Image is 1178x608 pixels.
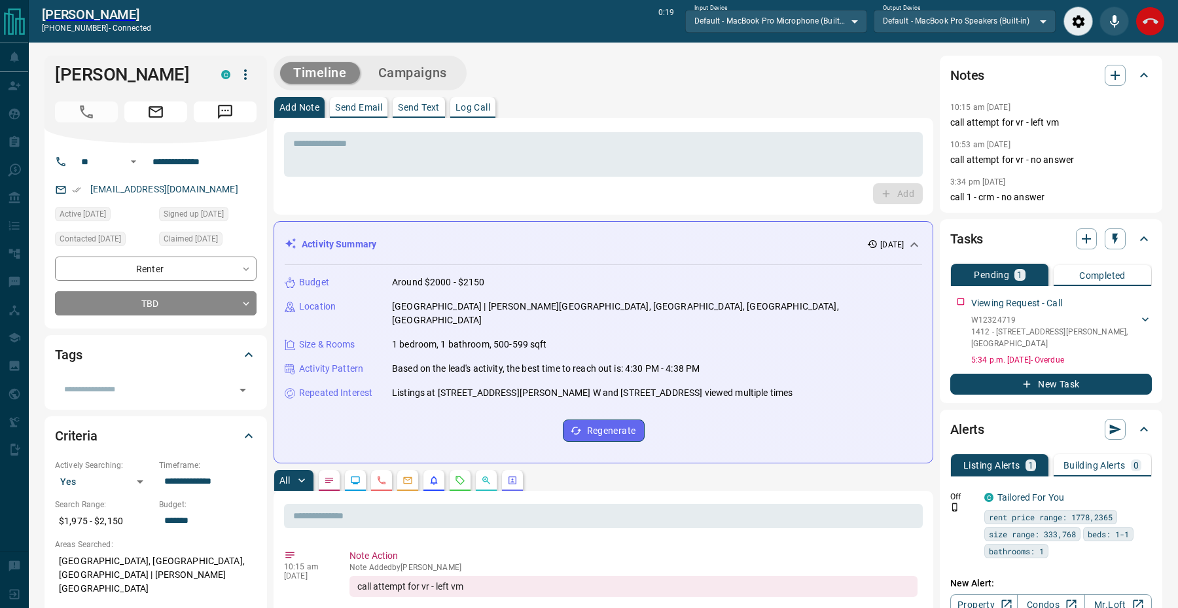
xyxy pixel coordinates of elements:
p: Areas Searched: [55,539,257,550]
h2: Tasks [950,228,983,249]
p: Search Range: [55,499,152,510]
div: Default - MacBook Pro Speakers (Built-in) [874,10,1056,32]
span: Email [124,101,187,122]
div: Renter [55,257,257,281]
h2: Notes [950,65,984,86]
p: Actively Searching: [55,459,152,471]
div: Wed Jul 30 2025 [55,232,152,250]
div: Notes [950,60,1152,91]
p: 1 [1017,270,1022,279]
span: Contacted [DATE] [60,232,121,245]
div: Yes [55,471,152,492]
p: 1412 - [STREET_ADDRESS][PERSON_NAME] , [GEOGRAPHIC_DATA] [971,326,1139,349]
p: Building Alerts [1063,461,1126,470]
div: Default - MacBook Pro Microphone (Built-in) [685,10,867,32]
p: Completed [1079,271,1126,280]
h2: Tags [55,344,82,365]
p: 1 [1028,461,1033,470]
svg: Opportunities [481,475,491,486]
p: call 1 - crm - no answer [950,190,1152,204]
p: 1 bedroom, 1 bathroom, 500-599 sqft [392,338,547,351]
div: Tasks [950,223,1152,255]
p: 10:15 am [284,562,330,571]
div: W123247191412 - [STREET_ADDRESS][PERSON_NAME],[GEOGRAPHIC_DATA] [971,312,1152,352]
p: Listings at [STREET_ADDRESS][PERSON_NAME] W and [STREET_ADDRESS] viewed multiple times [392,386,793,400]
span: connected [113,24,151,33]
p: Send Email [335,103,382,112]
p: Listing Alerts [963,461,1020,470]
label: Input Device [694,4,728,12]
p: $1,975 - $2,150 [55,510,152,532]
div: Wed Jul 30 2025 [159,232,257,250]
div: Alerts [950,414,1152,445]
svg: Email Verified [72,185,81,194]
p: Note Action [349,549,918,563]
p: [DATE] [284,571,330,581]
svg: Agent Actions [507,475,518,486]
div: Mute [1099,7,1129,36]
p: [GEOGRAPHIC_DATA], [GEOGRAPHIC_DATA], [GEOGRAPHIC_DATA] | [PERSON_NAME][GEOGRAPHIC_DATA] [55,550,257,599]
span: Active [DATE] [60,207,106,221]
p: Note Added by [PERSON_NAME] [349,563,918,572]
p: Pending [974,270,1009,279]
p: Off [950,491,976,503]
p: [DATE] [880,239,904,251]
p: 3:34 pm [DATE] [950,177,1006,187]
p: [PHONE_NUMBER] - [42,22,151,34]
svg: Push Notification Only [950,503,959,512]
p: 0 [1133,461,1139,470]
h2: Criteria [55,425,98,446]
p: Repeated Interest [299,386,372,400]
p: call attempt for vr - no answer [950,153,1152,167]
button: Open [126,154,141,170]
p: Location [299,300,336,313]
label: Output Device [883,4,920,12]
div: Activity Summary[DATE] [285,232,922,257]
span: Message [194,101,257,122]
div: TBD [55,291,257,315]
p: Log Call [455,103,490,112]
p: call attempt for vr - left vm [950,116,1152,130]
p: 10:15 am [DATE] [950,103,1010,112]
svg: Requests [455,475,465,486]
p: [GEOGRAPHIC_DATA] | [PERSON_NAME][GEOGRAPHIC_DATA], [GEOGRAPHIC_DATA], [GEOGRAPHIC_DATA], [GEOGRA... [392,300,922,327]
h2: [PERSON_NAME] [42,7,151,22]
div: Criteria [55,420,257,452]
span: bathrooms: 1 [989,545,1044,558]
p: Viewing Request - Call [971,296,1062,310]
div: call attempt for vr - left vm [349,576,918,597]
a: Tailored For You [997,492,1064,503]
button: New Task [950,374,1152,395]
div: Tue Aug 05 2025 [55,207,152,225]
button: Timeline [280,62,360,84]
p: 0:19 [658,7,674,36]
span: Call [55,101,118,122]
p: Add Note [279,103,319,112]
button: Regenerate [563,420,645,442]
svg: Lead Browsing Activity [350,475,361,486]
h2: Alerts [950,419,984,440]
svg: Emails [402,475,413,486]
div: Tags [55,339,257,370]
p: 5:34 p.m. [DATE] - Overdue [971,354,1152,366]
p: Activity Pattern [299,362,363,376]
p: Budget: [159,499,257,510]
p: W12324719 [971,314,1139,326]
p: Timeframe: [159,459,257,471]
p: Around $2000 - $2150 [392,276,485,289]
button: Open [234,381,252,399]
span: size range: 333,768 [989,528,1076,541]
p: Based on the lead's activity, the best time to reach out is: 4:30 PM - 4:38 PM [392,362,700,376]
span: beds: 1-1 [1088,528,1129,541]
p: All [279,476,290,485]
svg: Listing Alerts [429,475,439,486]
div: Audio Settings [1063,7,1093,36]
button: Campaigns [365,62,460,84]
svg: Notes [324,475,334,486]
p: New Alert: [950,577,1152,590]
h1: [PERSON_NAME] [55,64,202,85]
div: Tue Jul 29 2025 [159,207,257,225]
p: Activity Summary [302,238,376,251]
p: 10:53 am [DATE] [950,140,1010,149]
p: Send Text [398,103,440,112]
